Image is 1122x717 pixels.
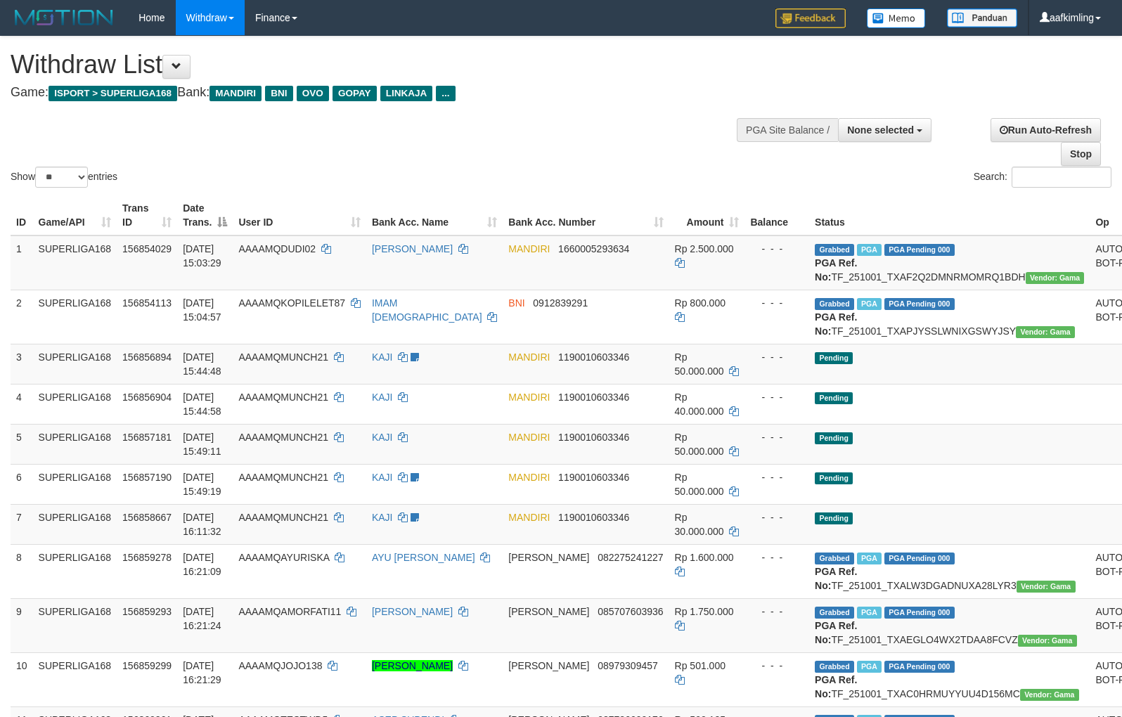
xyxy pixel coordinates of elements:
span: Rp 2.500.000 [675,243,734,254]
a: KAJI [372,512,393,523]
span: 156859278 [122,552,172,563]
span: MANDIRI [508,512,550,523]
td: SUPERLIGA168 [33,544,117,598]
span: Grabbed [815,244,854,256]
span: PGA Pending [884,298,955,310]
b: PGA Ref. No: [815,620,857,645]
span: Marked by aafheankoy [857,553,882,564]
span: Grabbed [815,661,854,673]
a: [PERSON_NAME] [372,606,453,617]
a: KAJI [372,351,393,363]
span: Rp 800.000 [675,297,726,309]
span: Copy 1660005293634 to clipboard [558,243,629,254]
td: 7 [11,504,33,544]
span: AAAAMQJOJO138 [238,660,322,671]
td: 5 [11,424,33,464]
span: Pending [815,432,853,444]
span: [DATE] 16:11:32 [183,512,221,537]
span: AAAAMQAYURISKA [238,552,329,563]
td: TF_251001_TXAF2Q2DMNRMOMRQ1BDH [809,235,1090,290]
span: 156859299 [122,660,172,671]
span: Rp 50.000.000 [675,351,724,377]
span: Marked by aafchhiseyha [857,298,882,310]
span: Copy 1190010603346 to clipboard [558,351,629,363]
td: 6 [11,464,33,504]
span: [DATE] 15:44:58 [183,392,221,417]
td: SUPERLIGA168 [33,344,117,384]
td: 4 [11,384,33,424]
span: [DATE] 16:21:09 [183,552,221,577]
b: PGA Ref. No: [815,311,857,337]
b: PGA Ref. No: [815,566,857,591]
span: [PERSON_NAME] [508,606,589,617]
th: Date Trans.: activate to sort column descending [177,195,233,235]
th: User ID: activate to sort column ascending [233,195,366,235]
span: [PERSON_NAME] [508,552,589,563]
th: Trans ID: activate to sort column ascending [117,195,177,235]
b: PGA Ref. No: [815,257,857,283]
span: [DATE] 16:21:24 [183,606,221,631]
select: Showentries [35,167,88,188]
th: ID [11,195,33,235]
td: SUPERLIGA168 [33,235,117,290]
label: Search: [974,167,1111,188]
span: AAAAMQMUNCH21 [238,512,328,523]
span: [DATE] 15:03:29 [183,243,221,269]
span: AAAAMQMUNCH21 [238,432,328,443]
span: Rp 30.000.000 [675,512,724,537]
span: Grabbed [815,553,854,564]
input: Search: [1012,167,1111,188]
span: Vendor URL: https://trx31.1velocity.biz [1017,581,1076,593]
td: TF_251001_TXAEGLO4WX2TDAA8FCVZ [809,598,1090,652]
a: Stop [1061,142,1101,166]
span: Rp 1.750.000 [675,606,734,617]
span: [DATE] 15:44:48 [183,351,221,377]
span: 156854113 [122,297,172,309]
img: MOTION_logo.png [11,7,117,28]
span: Rp 501.000 [675,660,726,671]
a: [PERSON_NAME] [372,660,453,671]
span: 156858667 [122,512,172,523]
span: MANDIRI [508,472,550,483]
span: 156854029 [122,243,172,254]
span: ISPORT > SUPERLIGA168 [49,86,177,101]
span: Copy 1190010603346 to clipboard [558,472,629,483]
td: SUPERLIGA168 [33,598,117,652]
span: PGA Pending [884,244,955,256]
span: MANDIRI [508,351,550,363]
div: - - - [750,510,804,524]
a: [PERSON_NAME] [372,243,453,254]
span: 156857181 [122,432,172,443]
span: AAAAMQMUNCH21 [238,392,328,403]
a: KAJI [372,472,393,483]
td: 9 [11,598,33,652]
span: AAAAMQMUNCH21 [238,472,328,483]
td: SUPERLIGA168 [33,464,117,504]
div: - - - [750,296,804,310]
td: SUPERLIGA168 [33,652,117,706]
h4: Game: Bank: [11,86,734,100]
span: Rp 50.000.000 [675,472,724,497]
span: Marked by aafsoycanthlai [857,244,882,256]
span: AAAAMQDUDI02 [238,243,316,254]
div: - - - [750,659,804,673]
img: Feedback.jpg [775,8,846,28]
span: Pending [815,512,853,524]
b: PGA Ref. No: [815,674,857,699]
span: 156856904 [122,392,172,403]
div: - - - [750,430,804,444]
span: Vendor URL: https://trx31.1velocity.biz [1018,635,1077,647]
span: Copy 08979309457 to clipboard [598,660,658,671]
img: panduan.png [947,8,1017,27]
a: IMAM [DEMOGRAPHIC_DATA] [372,297,482,323]
a: Run Auto-Refresh [991,118,1101,142]
div: - - - [750,470,804,484]
span: [DATE] 15:49:11 [183,432,221,457]
td: 2 [11,290,33,344]
span: Copy 1190010603346 to clipboard [558,392,629,403]
th: Status [809,195,1090,235]
span: OVO [297,86,329,101]
td: 10 [11,652,33,706]
span: MANDIRI [508,243,550,254]
span: AAAAMQKOPILELET87 [238,297,345,309]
